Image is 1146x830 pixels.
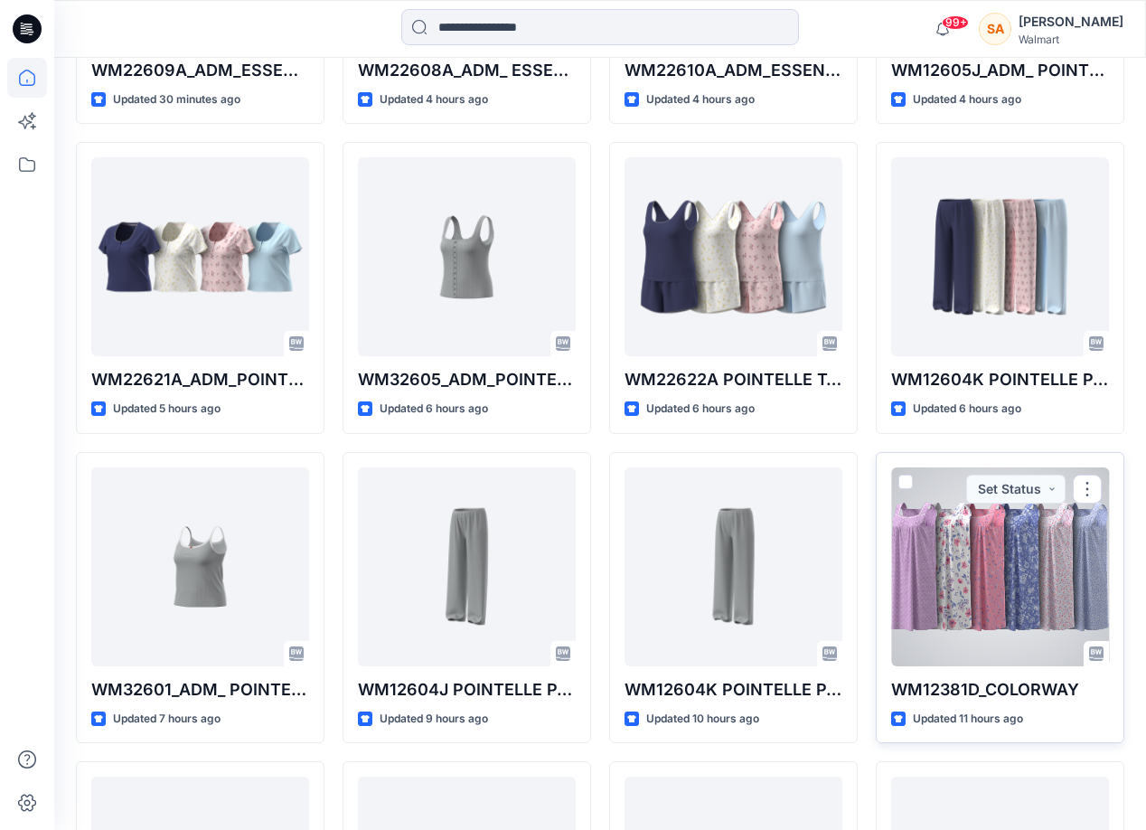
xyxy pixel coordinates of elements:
p: WM12605J_ADM_ POINTELLE SHORT [891,58,1109,83]
p: WM22622A POINTELLE TANK + WM12605K POINTELLE SHORT -w- PICOT_COLORWAY [625,367,842,392]
div: [PERSON_NAME] [1019,11,1123,33]
p: WM22610A_ADM_ESSENTIALS SHORT [625,58,842,83]
p: Updated 6 hours ago [913,400,1021,419]
span: 99+ [942,15,969,30]
p: Updated 7 hours ago [113,710,221,729]
a: WM32601_ADM_ POINTELLE TANK [91,467,309,666]
a: WM12381D_COLORWAY [891,467,1109,666]
p: WM12381D_COLORWAY [891,677,1109,703]
p: Updated 11 hours ago [913,710,1023,729]
p: WM22609A_ADM_ESSENTIALS LONG PANT [91,58,309,83]
a: WM12604K POINTELLE PANT - w/ PICOT_COLORWAY [891,157,1109,356]
p: Updated 4 hours ago [913,90,1021,109]
p: Updated 6 hours ago [380,400,488,419]
div: Walmart [1019,33,1123,46]
p: WM12604J POINTELLE PANT-FAUX FLY & BUTTONS + PICOT [358,677,576,703]
p: Updated 10 hours ago [646,710,759,729]
p: WM22621A_ADM_POINTELLE HENLEY TEE_COLORWAY [91,367,309,392]
div: SA [979,13,1011,45]
a: WM22622A POINTELLE TANK + WM12605K POINTELLE SHORT -w- PICOT_COLORWAY [625,157,842,356]
p: Updated 4 hours ago [646,90,755,109]
p: WM32601_ADM_ POINTELLE TANK [91,677,309,703]
p: Updated 30 minutes ago [113,90,240,109]
p: Updated 4 hours ago [380,90,488,109]
a: WM12604K POINTELLE PANT - w/ PICOT [625,467,842,666]
p: WM12604K POINTELLE PANT - w/ PICOT_COLORWAY [891,367,1109,392]
p: Updated 9 hours ago [380,710,488,729]
p: WM22608A_ADM_ ESSENTIALS TEE [358,58,576,83]
p: WM12604K POINTELLE PANT - w/ PICOT [625,677,842,703]
a: WM32605_ADM_POINTELLE TANK [358,157,576,356]
p: WM32605_ADM_POINTELLE TANK [358,367,576,392]
a: WM22621A_ADM_POINTELLE HENLEY TEE_COLORWAY [91,157,309,356]
p: Updated 6 hours ago [646,400,755,419]
p: Updated 5 hours ago [113,400,221,419]
a: WM12604J POINTELLE PANT-FAUX FLY & BUTTONS + PICOT [358,467,576,666]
